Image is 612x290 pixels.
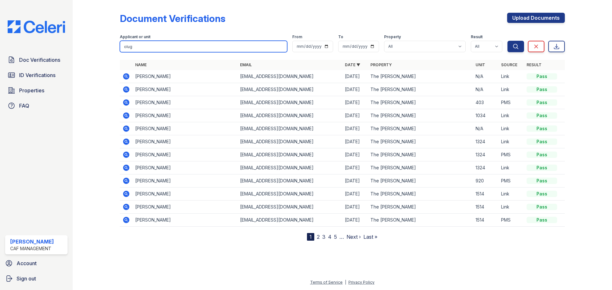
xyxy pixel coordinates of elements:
[499,109,524,122] td: Link
[368,96,473,109] td: The [PERSON_NAME]
[342,96,368,109] td: [DATE]
[342,161,368,174] td: [DATE]
[384,34,401,39] label: Property
[368,83,473,96] td: The [PERSON_NAME]
[10,245,54,252] div: CAF Management
[237,148,342,161] td: [EMAIL_ADDRESS][DOMAIN_NAME]
[3,272,70,285] a: Sign out
[473,187,499,201] td: 1514
[120,41,287,52] input: Search by name, email, or unit number
[499,174,524,187] td: PMS
[133,135,237,148] td: [PERSON_NAME]
[346,234,361,240] a: Next ›
[19,71,55,79] span: ID Verifications
[342,187,368,201] td: [DATE]
[368,187,473,201] td: The [PERSON_NAME]
[307,233,314,241] div: 1
[133,96,237,109] td: [PERSON_NAME]
[473,83,499,96] td: N/A
[499,201,524,214] td: Link
[507,13,565,23] a: Upload Documents
[292,34,302,39] label: From
[322,234,325,240] a: 3
[368,135,473,148] td: The [PERSON_NAME]
[527,178,557,184] div: Pass
[368,109,473,122] td: The [PERSON_NAME]
[237,96,342,109] td: [EMAIL_ADDRESS][DOMAIN_NAME]
[10,238,54,245] div: [PERSON_NAME]
[133,148,237,161] td: [PERSON_NAME]
[501,62,517,67] a: Source
[237,135,342,148] td: [EMAIL_ADDRESS][DOMAIN_NAME]
[527,73,557,80] div: Pass
[19,102,29,110] span: FAQ
[368,122,473,135] td: The [PERSON_NAME]
[133,122,237,135] td: [PERSON_NAME]
[237,187,342,201] td: [EMAIL_ADDRESS][DOMAIN_NAME]
[527,152,557,158] div: Pass
[339,233,344,241] span: …
[237,174,342,187] td: [EMAIL_ADDRESS][DOMAIN_NAME]
[499,161,524,174] td: Link
[368,161,473,174] td: The [PERSON_NAME]
[471,34,483,39] label: Result
[342,109,368,122] td: [DATE]
[19,56,60,64] span: Doc Verifications
[237,109,342,122] td: [EMAIL_ADDRESS][DOMAIN_NAME]
[473,148,499,161] td: 1324
[473,96,499,109] td: 403
[133,201,237,214] td: [PERSON_NAME]
[473,214,499,227] td: 1514
[527,86,557,93] div: Pass
[5,69,68,81] a: ID Verifications
[499,96,524,109] td: PMS
[342,201,368,214] td: [DATE]
[5,53,68,66] a: Doc Verifications
[240,62,252,67] a: Email
[17,259,37,267] span: Account
[237,201,342,214] td: [EMAIL_ADDRESS][DOMAIN_NAME]
[342,135,368,148] td: [DATE]
[527,138,557,145] div: Pass
[473,122,499,135] td: N/A
[133,83,237,96] td: [PERSON_NAME]
[310,280,343,285] a: Terms of Service
[368,148,473,161] td: The [PERSON_NAME]
[133,161,237,174] td: [PERSON_NAME]
[135,62,147,67] a: Name
[368,214,473,227] td: The [PERSON_NAME]
[133,109,237,122] td: [PERSON_NAME]
[476,62,485,67] a: Unit
[527,99,557,106] div: Pass
[120,34,150,39] label: Applicant or unit
[237,214,342,227] td: [EMAIL_ADDRESS][DOMAIN_NAME]
[342,214,368,227] td: [DATE]
[328,234,331,240] a: 4
[19,87,44,94] span: Properties
[334,234,337,240] a: 5
[17,275,36,282] span: Sign out
[3,257,70,270] a: Account
[237,161,342,174] td: [EMAIL_ADDRESS][DOMAIN_NAME]
[133,174,237,187] td: [PERSON_NAME]
[133,187,237,201] td: [PERSON_NAME]
[473,70,499,83] td: N/A
[348,280,375,285] a: Privacy Policy
[317,234,320,240] a: 2
[499,70,524,83] td: Link
[473,201,499,214] td: 1514
[499,135,524,148] td: Link
[120,13,225,24] div: Document Verifications
[473,135,499,148] td: 1324
[368,174,473,187] td: The [PERSON_NAME]
[237,122,342,135] td: [EMAIL_ADDRESS][DOMAIN_NAME]
[527,112,557,119] div: Pass
[5,84,68,97] a: Properties
[527,191,557,197] div: Pass
[527,217,557,223] div: Pass
[527,165,557,171] div: Pass
[338,34,343,39] label: To
[499,83,524,96] td: Link
[133,214,237,227] td: [PERSON_NAME]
